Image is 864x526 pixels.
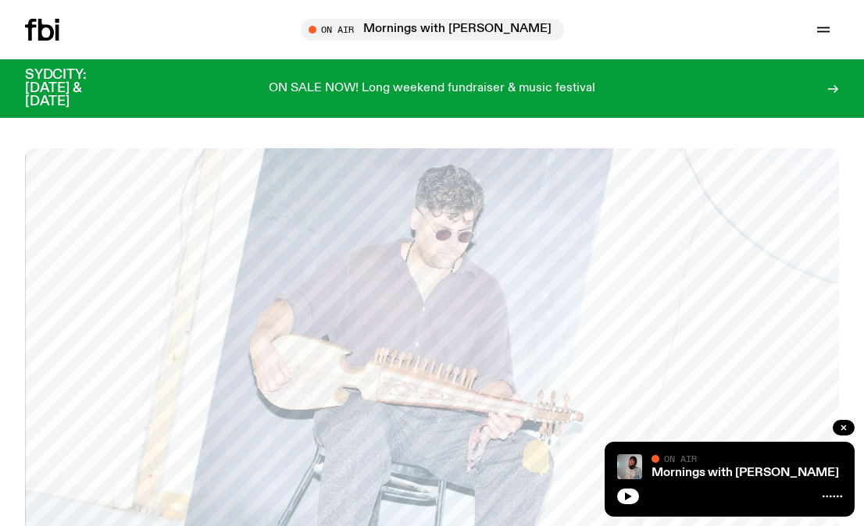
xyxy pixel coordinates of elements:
a: Mornings with [PERSON_NAME] [652,467,839,479]
p: ON SALE NOW! Long weekend fundraiser & music festival [269,82,595,96]
h3: SYDCITY: [DATE] & [DATE] [25,69,125,108]
button: On AirMornings with [PERSON_NAME] [301,19,564,41]
span: On Air [664,453,697,464]
img: Kana Frazer is smiling at the camera with her head tilted slightly to her left. She wears big bla... [617,454,642,479]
